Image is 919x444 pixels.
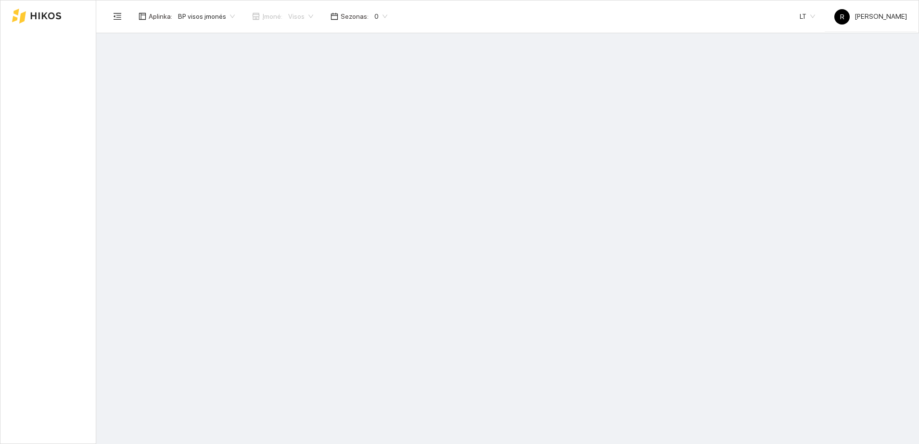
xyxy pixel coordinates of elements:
[149,11,172,22] span: Aplinka :
[840,9,844,25] span: R
[341,11,369,22] span: Sezonas :
[288,9,313,24] span: Visos
[331,13,338,20] span: calendar
[108,7,127,26] button: menu-fold
[178,9,235,24] span: BP visos įmonės
[113,12,122,21] span: menu-fold
[262,11,282,22] span: Įmonė :
[139,13,146,20] span: layout
[252,13,260,20] span: shop
[800,9,815,24] span: LT
[834,13,907,20] span: [PERSON_NAME]
[374,9,387,24] span: 0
